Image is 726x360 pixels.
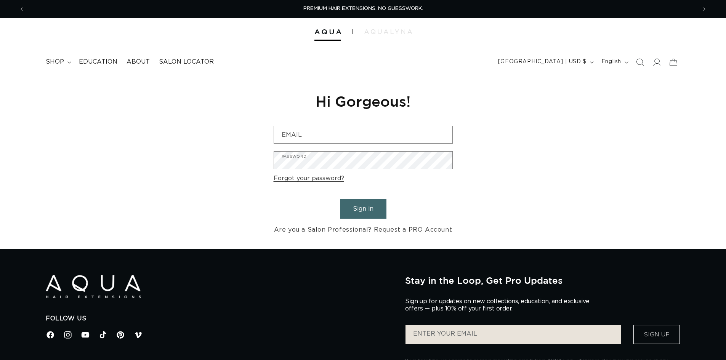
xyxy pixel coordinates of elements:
[597,55,631,69] button: English
[314,29,341,35] img: Aqua Hair Extensions
[498,58,587,66] span: [GEOGRAPHIC_DATA] | USD $
[274,224,452,235] a: Are you a Salon Professional? Request a PRO Account
[46,275,141,298] img: Aqua Hair Extensions
[154,53,218,70] a: Salon Locator
[159,58,214,66] span: Salon Locator
[405,325,621,344] input: ENTER YOUR EMAIL
[405,298,596,312] p: Sign up for updates on new collections, education, and exclusive offers — plus 10% off your first...
[127,58,150,66] span: About
[364,29,412,34] img: aqualyna.com
[46,58,64,66] span: shop
[601,58,621,66] span: English
[405,275,680,286] h2: Stay in the Loop, Get Pro Updates
[274,126,452,143] input: Email
[494,55,597,69] button: [GEOGRAPHIC_DATA] | USD $
[79,58,117,66] span: Education
[696,2,713,16] button: Next announcement
[274,173,344,184] a: Forgot your password?
[41,53,74,70] summary: shop
[274,92,453,110] h1: Hi Gorgeous!
[74,53,122,70] a: Education
[340,199,386,219] button: Sign in
[122,53,154,70] a: About
[46,315,394,323] h2: Follow Us
[631,54,648,70] summary: Search
[303,6,423,11] span: PREMIUM HAIR EXTENSIONS. NO GUESSWORK.
[13,2,30,16] button: Previous announcement
[633,325,680,344] button: Sign Up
